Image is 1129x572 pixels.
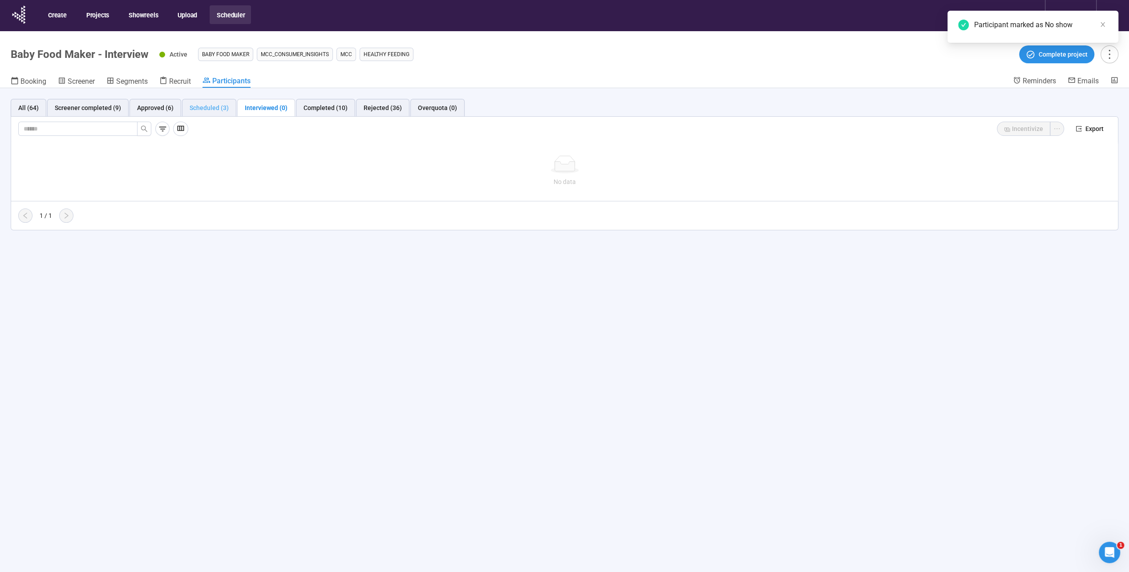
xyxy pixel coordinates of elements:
[22,177,1107,187] div: No data
[1039,49,1088,59] span: Complete project
[1099,542,1120,563] iframe: Intercom live chat
[18,103,39,113] div: All (64)
[11,48,149,61] h1: Baby Food Maker - Interview
[202,50,249,59] span: Baby food maker
[106,76,148,88] a: Segments
[116,77,148,86] span: Segments
[212,77,251,85] span: Participants
[1023,77,1056,85] span: Reminders
[1103,48,1115,60] span: more
[137,122,151,136] button: search
[22,212,29,219] span: left
[18,208,32,223] button: left
[1054,7,1084,24] div: Philips
[974,20,1108,30] div: Participant marked as No show
[1076,126,1082,132] span: export
[245,103,287,113] div: Interviewed (0)
[1100,21,1106,28] span: close
[202,76,251,88] a: Participants
[1019,45,1094,63] button: Complete project
[261,50,329,59] span: MCC_CONSUMER_INSIGHTS
[55,103,121,113] div: Screener completed (9)
[364,103,402,113] div: Rejected (36)
[958,20,969,30] span: check-circle
[190,103,229,113] div: Scheduled (3)
[40,211,52,221] div: 1 / 1
[169,77,191,86] span: Recruit
[63,212,70,219] span: right
[1077,77,1099,85] span: Emails
[159,76,191,88] a: Recruit
[1068,122,1111,136] button: exportExport
[418,103,457,113] div: Overquota (0)
[1068,76,1099,87] a: Emails
[303,103,348,113] div: Completed (10)
[59,208,73,223] button: right
[41,5,73,24] button: Create
[137,103,174,113] div: Approved (6)
[11,76,46,88] a: Booking
[1101,45,1118,63] button: more
[1013,76,1056,87] a: Reminders
[58,76,95,88] a: Screener
[170,5,203,24] button: Upload
[1117,542,1124,549] span: 1
[170,51,187,58] span: Active
[68,77,95,86] span: Screener
[121,5,164,24] button: Showreels
[1085,124,1104,134] span: Export
[340,50,352,59] span: MCC
[20,77,46,86] span: Booking
[364,50,409,59] span: Healthy feeding
[141,125,148,132] span: search
[79,5,115,24] button: Projects
[210,5,251,24] button: Scheduler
